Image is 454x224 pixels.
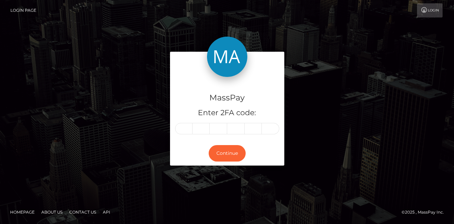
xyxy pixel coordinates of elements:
[417,3,443,17] a: Login
[175,92,279,104] h4: MassPay
[10,3,36,17] a: Login Page
[39,207,65,217] a: About Us
[175,108,279,118] h5: Enter 2FA code:
[7,207,37,217] a: Homepage
[207,37,247,77] img: MassPay
[209,145,246,162] button: Continue
[402,209,449,216] div: © 2025 , MassPay Inc.
[100,207,113,217] a: API
[67,207,99,217] a: Contact Us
